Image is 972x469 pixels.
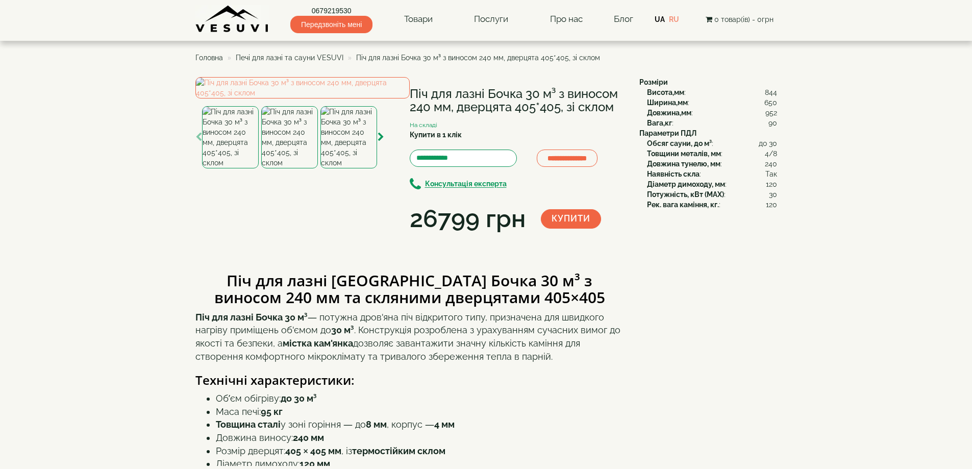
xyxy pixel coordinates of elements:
b: Довжина,мм [647,109,691,117]
span: 90 [768,118,777,128]
strong: містка кам'янка [283,338,353,349]
div: : [647,108,777,118]
div: : [647,189,777,200]
div: : [647,118,777,128]
a: Товари [394,8,443,31]
strong: Піч для лазні Бочка 30 м³ [195,312,308,323]
b: Ширина,мм [647,98,688,107]
b: Висота,мм [647,88,684,96]
a: 0679219530 [290,6,372,16]
a: Блог [614,14,633,24]
b: Рек. вага каміння, кг. [647,201,719,209]
label: Купити в 1 клік [410,130,462,140]
strong: 4 мм [434,419,455,430]
span: 4/8 [765,149,777,159]
b: Технічні характеристики: [195,372,355,388]
h1: Піч для лазні Бочка 30 м³ з виносом 240 мм, дверцята 405*405, зі склом [410,87,624,114]
span: 952 [765,108,777,118]
span: 30 [769,189,777,200]
strong: 95 кг [261,406,283,417]
div: : [647,138,777,149]
a: Печі для лазні та сауни VESUVI [236,54,343,62]
b: Параметри ПДЛ [639,129,696,137]
div: : [647,97,777,108]
li: Об’єм обігріву: [216,392,624,405]
span: 0 товар(ів) - 0грн [714,15,774,23]
div: 26799 грн [410,202,526,236]
b: Розміри [639,78,668,86]
button: 0 товар(ів) - 0грн [703,14,777,25]
li: Розмір дверцят: , із [216,445,624,458]
b: Діаметр димоходу, мм [647,180,725,188]
b: Консультація експерта [425,180,507,188]
button: Купити [541,209,601,229]
span: 120 [766,179,777,189]
img: Піч для лазні Бочка 30 м³ з виносом 240 мм, дверцята 405*405, зі склом [202,106,259,168]
small: На складі [410,121,437,129]
strong: 30 м³ [331,325,354,335]
strong: до 30 м³ [281,393,317,404]
strong: 405 × 405 мм [285,446,341,456]
b: Довжина тунелю, мм [647,160,720,168]
b: Вага,кг [647,119,672,127]
strong: термостійким склом [352,446,445,456]
strong: 8 мм [366,419,387,430]
span: Так [765,169,777,179]
img: Піч для лазні Бочка 30 м³ з виносом 240 мм, дверцята 405*405, зі склом [320,106,377,168]
span: 240 [765,159,777,169]
b: Піч для лазні [GEOGRAPHIC_DATA] Бочка 30 м³ з виносом 240 мм та скляними дверцятами 405×405 [214,270,605,308]
div: : [647,149,777,159]
img: Завод VESUVI [195,5,269,33]
a: UA [655,15,665,23]
span: Піч для лазні Бочка 30 м³ з виносом 240 мм, дверцята 405*405, зі склом [356,54,600,62]
b: Потужність, кВт (MAX) [647,190,724,199]
a: Послуги [464,8,518,31]
div: : [647,159,777,169]
div: : [647,200,777,210]
strong: 120 мм [300,458,330,469]
b: Обсяг сауни, до м³ [647,139,712,147]
span: Передзвоніть мені [290,16,372,33]
a: RU [669,15,679,23]
img: Піч для лазні Бочка 30 м³ з виносом 240 мм, дверцята 405*405, зі склом [195,77,410,98]
span: 120 [766,200,777,210]
li: Маса печі: [216,405,624,418]
strong: 240 мм [293,432,324,443]
span: 844 [765,87,777,97]
b: Наявність скла [647,170,700,178]
div: : [647,179,777,189]
div: : [647,87,777,97]
li: у зоні горіння — до , корпус — [216,418,624,431]
a: Головна [195,54,223,62]
img: Піч для лазні Бочка 30 м³ з виносом 240 мм, дверцята 405*405, зі склом [261,106,318,168]
div: : [647,169,777,179]
strong: Товщина сталі [216,419,281,430]
a: Про нас [540,8,593,31]
li: Довжина виносу: [216,431,624,445]
b: Товщини металів, мм [647,150,721,158]
p: — потужна дров'яна піч відкритого типу, призначена для швидкого нагріву приміщень об'ємом до . Ко... [195,311,624,363]
span: до 30 [759,138,777,149]
span: 650 [764,97,777,108]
